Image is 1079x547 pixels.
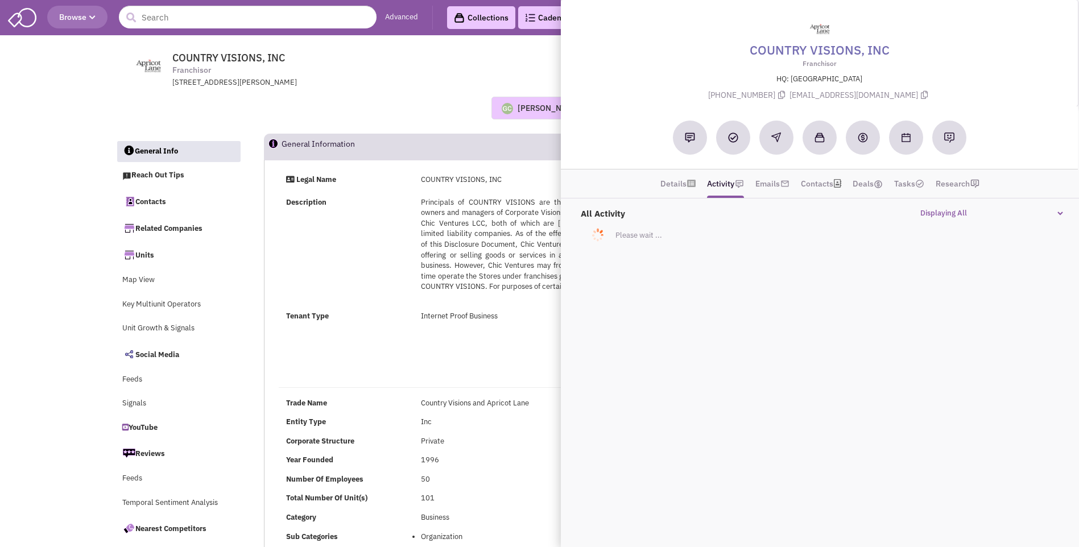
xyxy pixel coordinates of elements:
a: Signals [117,393,241,415]
img: Add to a collection [815,132,825,143]
div: [PERSON_NAME] [518,102,580,114]
p: Please wait ... [588,225,662,247]
div: 1996 [414,455,602,466]
a: Advanced [385,12,418,23]
div: Country Visions and Apricot Lane [414,398,602,409]
p: HQ: [GEOGRAPHIC_DATA] [574,74,1065,85]
a: Contacts [117,189,241,213]
b: Year Founded [286,455,333,465]
b: Total Number Of Unit(s) [286,493,367,503]
img: icon-dealamount.png [874,180,883,189]
a: Collections [447,6,515,29]
b: Entity Type [286,417,326,426]
img: Add a note [685,132,695,143]
a: COUNTRY VISIONS, INC [750,41,890,59]
img: Request research [944,132,955,143]
h2: General Information [282,134,355,159]
div: Internet Proof Business [414,311,602,322]
div: 101 [414,493,602,504]
button: Browse [47,6,108,28]
label: All Activity [575,202,625,219]
b: Number Of Employees [286,474,363,484]
a: Activity [707,175,734,192]
div: Inc [414,417,602,428]
b: Category [286,512,316,522]
a: Nearest Competitors [117,516,241,540]
a: General Info [117,141,241,163]
img: icon-email-active-16.png [780,179,789,188]
img: Schedule a Meeting [902,133,911,142]
div: 50 [414,474,602,485]
img: Add a Task [728,132,738,143]
a: Emails [755,175,780,192]
span: Franchisor [172,64,211,76]
a: Reach Out Tips [117,165,241,187]
div: COUNTRY VISIONS, INC [414,175,602,185]
strong: Tenant Type [286,311,329,321]
img: TaskCount.png [915,179,924,188]
button: Add to a collection [803,121,837,155]
li: Organization [421,532,595,542]
div: Private [414,436,602,447]
a: Feeds [117,468,241,490]
div: [STREET_ADDRESS][PERSON_NAME] [172,77,469,88]
img: Cadences_logo.png [525,14,535,22]
img: icon-note.png [735,179,744,188]
img: SmartAdmin [8,6,36,27]
span: [PHONE_NUMBER] [708,90,789,100]
a: Social Media [117,342,241,366]
a: Research [936,175,970,192]
a: Cadences [518,6,581,29]
strong: Legal Name [296,175,336,184]
img: research-icon.png [970,179,979,188]
a: Related Companies [117,216,241,240]
a: Map View [117,270,241,291]
a: Key Multiunit Operators [117,294,241,316]
span: Principals of COUNTRY VISIONS are the majority owners and managers of Corporate Visions, LLC and ... [421,197,595,292]
b: Sub Categories [286,532,338,541]
a: Feeds [117,369,241,391]
a: Units [117,243,241,267]
img: Reachout [771,132,781,142]
img: icon-collection-lavender-black.svg [454,13,465,23]
span: COUNTRY VISIONS, INC [172,51,285,64]
span: Browse [59,12,96,22]
a: Details [660,175,687,192]
a: Deals [853,175,883,192]
b: Corporate Structure [286,436,354,446]
span: [EMAIL_ADDRESS][DOMAIN_NAME] [789,90,931,100]
img: Create a deal [857,132,869,143]
a: Temporal Sentiment Analysis [117,492,241,514]
a: Unit Growth & Signals [117,318,241,339]
div: Business [414,512,602,523]
a: YouTube [117,417,241,439]
b: Trade Name [286,398,327,408]
a: Tasks [894,175,924,192]
p: Franchisor [574,59,1065,68]
a: Reviews [117,441,241,465]
input: Search [119,6,377,28]
a: Contacts [801,175,833,192]
strong: Description [286,197,326,207]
